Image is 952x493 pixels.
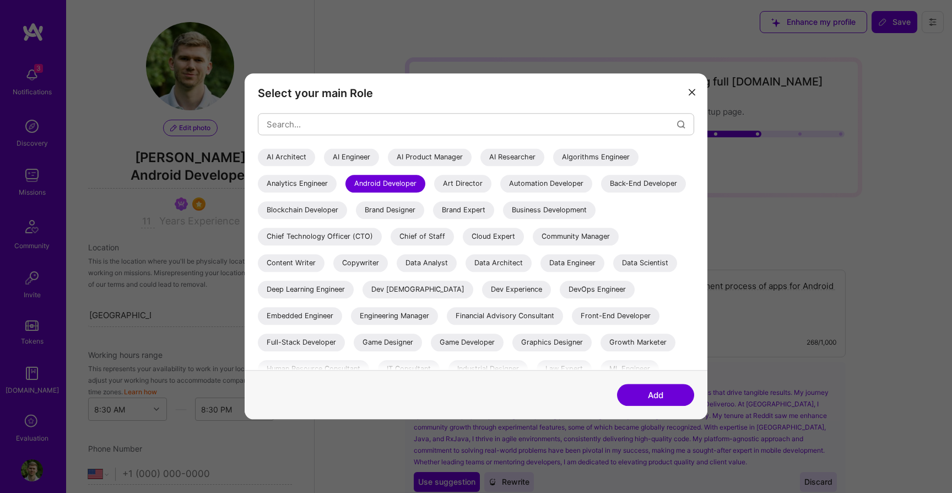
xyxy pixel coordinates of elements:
div: Financial Advisory Consultant [447,307,563,325]
div: AI Researcher [480,148,544,166]
div: Back-End Developer [601,175,686,192]
div: Brand Designer [356,201,424,219]
div: Game Developer [431,334,504,351]
div: Content Writer [258,254,324,272]
button: Add [617,384,694,406]
i: icon Search [677,120,685,128]
div: Engineering Manager [351,307,438,325]
i: icon Close [689,89,695,95]
div: Dev Experience [482,281,551,298]
div: ML Engineer [601,360,659,378]
div: Full-Stack Developer [258,334,345,351]
div: Chief Technology Officer (CTO) [258,228,382,245]
div: Law Expert [537,360,592,378]
div: modal [245,73,707,419]
div: Game Designer [354,334,422,351]
div: Data Architect [466,254,532,272]
div: AI Product Manager [388,148,472,166]
div: Community Manager [533,228,619,245]
div: Data Scientist [613,254,677,272]
div: Growth Marketer [601,334,675,351]
div: Automation Developer [500,175,592,192]
div: Cloud Expert [463,228,524,245]
div: Algorithms Engineer [553,148,639,166]
div: Art Director [434,175,491,192]
div: Data Engineer [540,254,604,272]
div: Blockchain Developer [258,201,347,219]
div: Embedded Engineer [258,307,342,325]
input: Search... [267,110,677,138]
div: AI Architect [258,148,315,166]
div: Deep Learning Engineer [258,281,354,298]
div: Data Analyst [397,254,457,272]
div: Front-End Developer [572,307,659,325]
div: AI Engineer [324,148,379,166]
div: Industrial Designer [448,360,528,378]
div: Graphics Designer [512,334,592,351]
div: Business Development [503,201,596,219]
div: Analytics Engineer [258,175,337,192]
div: Brand Expert [433,201,494,219]
div: Copywriter [333,254,388,272]
h3: Select your main Role [258,87,694,100]
div: Android Developer [345,175,425,192]
div: Chief of Staff [391,228,454,245]
div: Human Resource Consultant [258,360,369,378]
div: IT Consultant [378,360,440,378]
div: Dev [DEMOGRAPHIC_DATA] [363,281,473,298]
div: DevOps Engineer [560,281,635,298]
